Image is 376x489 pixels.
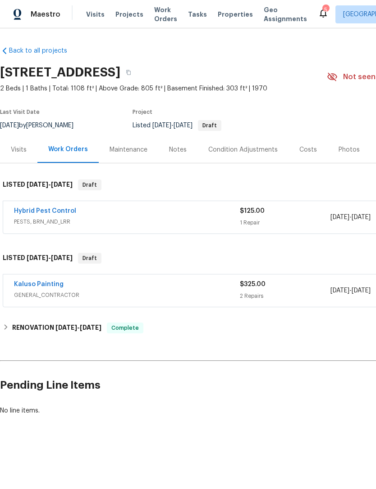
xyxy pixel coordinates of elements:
[48,145,88,154] div: Work Orders
[12,323,101,333] h6: RENOVATION
[27,255,48,261] span: [DATE]
[240,281,266,287] span: $325.00
[115,10,143,19] span: Projects
[79,180,101,189] span: Draft
[352,287,371,294] span: [DATE]
[240,218,330,227] div: 1 Repair
[55,324,77,331] span: [DATE]
[133,109,152,115] span: Project
[14,291,240,300] span: GENERAL_CONTRACTOR
[339,145,360,154] div: Photos
[330,287,349,294] span: [DATE]
[14,217,240,226] span: PESTS, BRN_AND_LRR
[31,10,60,19] span: Maestro
[51,255,73,261] span: [DATE]
[199,123,220,128] span: Draft
[120,64,137,81] button: Copy Address
[330,214,349,220] span: [DATE]
[86,10,105,19] span: Visits
[3,253,73,264] h6: LISTED
[174,122,193,129] span: [DATE]
[55,324,101,331] span: -
[14,208,76,214] a: Hybrid Pest Control
[240,292,330,301] div: 2 Repairs
[299,145,317,154] div: Costs
[218,10,253,19] span: Properties
[14,281,64,287] a: Kaluso Painting
[152,122,171,129] span: [DATE]
[110,145,147,154] div: Maintenance
[352,214,371,220] span: [DATE]
[11,145,27,154] div: Visits
[79,254,101,263] span: Draft
[51,181,73,188] span: [DATE]
[27,181,73,188] span: -
[27,255,73,261] span: -
[240,208,265,214] span: $125.00
[264,5,307,23] span: Geo Assignments
[152,122,193,129] span: -
[330,286,371,295] span: -
[133,122,221,129] span: Listed
[322,5,329,14] div: 5
[208,145,278,154] div: Condition Adjustments
[188,11,207,18] span: Tasks
[80,324,101,331] span: [DATE]
[154,5,177,23] span: Work Orders
[330,213,371,222] span: -
[3,179,73,190] h6: LISTED
[169,145,187,154] div: Notes
[108,323,142,332] span: Complete
[27,181,48,188] span: [DATE]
